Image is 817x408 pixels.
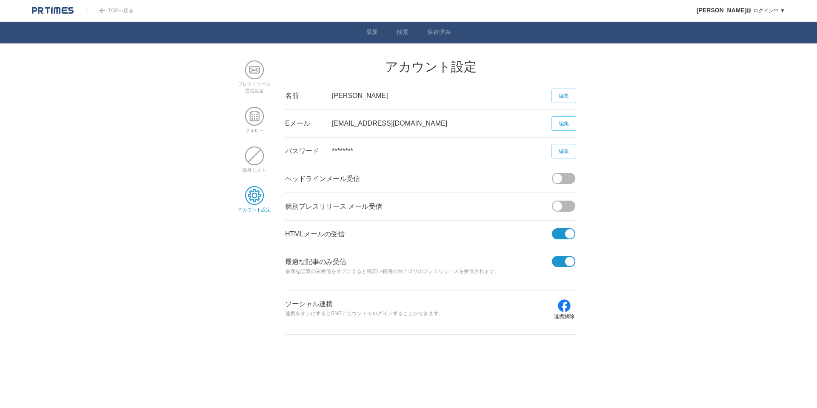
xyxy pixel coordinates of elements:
a: プレスリリース受信設定 [238,75,271,93]
a: 編集 [551,144,576,158]
a: TOPへ戻る [86,8,134,14]
div: Eメール [285,110,332,137]
a: 編集 [551,116,576,131]
a: 編集 [551,89,576,103]
p: 連携をオンにするとSNSアカウントでログインすることができます。 [285,309,552,319]
span: [PERSON_NAME] [697,7,746,14]
div: [PERSON_NAME] [332,82,552,109]
div: 名前 [285,82,332,109]
a: 最新 [366,29,378,37]
div: HTMLメールの受信 [285,221,552,248]
a: 除外リスト [243,161,266,172]
p: 最適な記事のみ受信をオフにすると幅広い範囲のカテゴリのプレスリリースを受信されます。 [285,267,552,276]
div: ソーシャル連携 [285,290,552,332]
div: ヘッドラインメール受信 [285,165,552,193]
div: 個別プレスリリース メール受信 [285,193,552,220]
div: パスワード [285,138,332,165]
img: arrow.png [100,8,105,13]
img: icon-facebook-blue [557,299,571,313]
div: 最適な記事のみ受信 [285,248,552,290]
a: [PERSON_NAME]様 ログイン中 ▼ [697,8,785,14]
a: アカウント設定 [238,201,271,212]
a: 保存済み [427,29,451,37]
img: logo.png [32,6,74,15]
p: 連携解除 [554,313,574,321]
h2: アカウント設定 [285,60,577,73]
div: [EMAIL_ADDRESS][DOMAIN_NAME] [332,110,552,137]
a: 検索 [397,29,408,37]
a: フォロー [245,121,264,133]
